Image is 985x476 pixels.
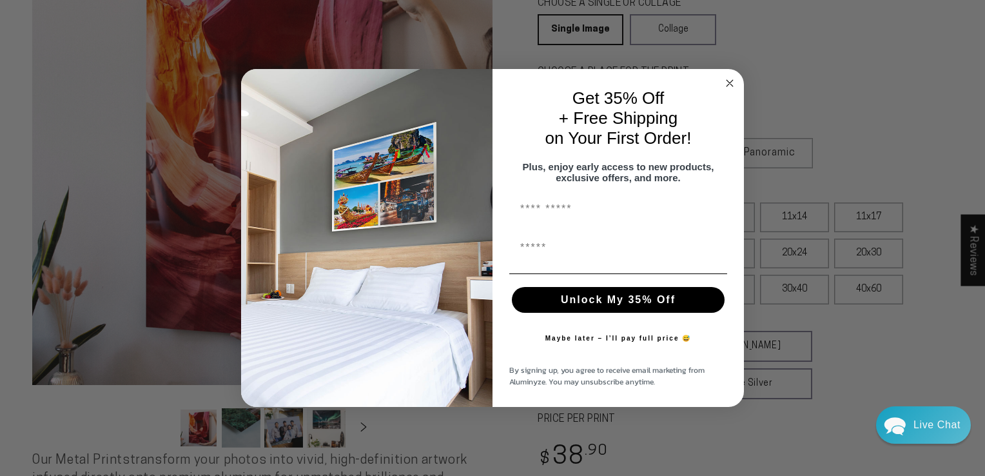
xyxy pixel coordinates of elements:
span: on Your First Order! [545,128,692,148]
div: Chat widget toggle [876,406,971,444]
img: 728e4f65-7e6c-44e2-b7d1-0292a396982f.jpeg [241,69,492,407]
span: + Free Shipping [559,108,678,128]
div: Contact Us Directly [913,406,961,444]
span: Plus, enjoy early access to new products, exclusive offers, and more. [523,161,714,183]
span: By signing up, you agree to receive email marketing from Aluminyze. You may unsubscribe anytime. [509,364,705,388]
img: underline [509,273,727,274]
button: Unlock My 35% Off [512,287,725,313]
span: Get 35% Off [572,88,665,108]
button: Maybe later – I’ll pay full price 😅 [539,326,698,352]
button: Close dialog [722,75,737,91]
